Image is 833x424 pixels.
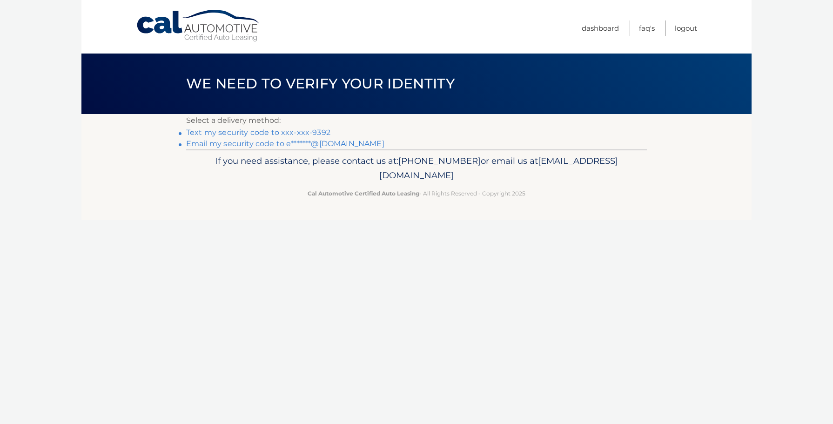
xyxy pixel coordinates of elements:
a: Email my security code to e*******@[DOMAIN_NAME] [186,139,384,148]
p: - All Rights Reserved - Copyright 2025 [192,188,641,198]
a: Dashboard [582,20,619,36]
span: [PHONE_NUMBER] [398,155,481,166]
a: Cal Automotive [136,9,262,42]
a: FAQ's [639,20,655,36]
p: Select a delivery method: [186,114,647,127]
span: We need to verify your identity [186,75,455,92]
strong: Cal Automotive Certified Auto Leasing [308,190,419,197]
p: If you need assistance, please contact us at: or email us at [192,154,641,183]
a: Logout [675,20,697,36]
a: Text my security code to xxx-xxx-9392 [186,128,330,137]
